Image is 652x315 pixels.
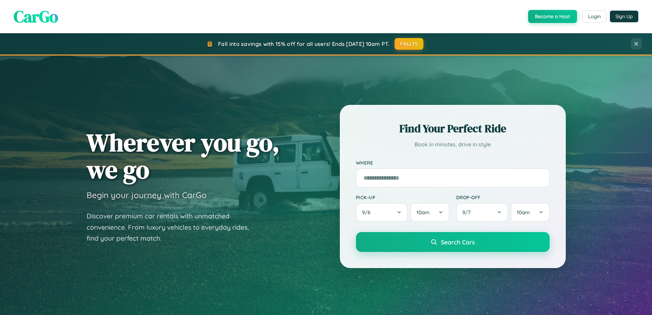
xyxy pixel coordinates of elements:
[456,194,550,200] label: Drop-off
[410,203,449,222] button: 10am
[356,232,550,252] button: Search Cars
[417,209,430,216] span: 10am
[517,209,530,216] span: 10am
[218,40,389,47] span: Fall into savings with 15% off for all users! Ends [DATE] 10am PT.
[462,209,474,216] span: 9 / 7
[87,129,280,183] h1: Wherever you go, we go
[395,38,423,50] button: FALL15
[356,140,550,149] p: Book in minutes, drive in style
[356,121,550,136] h2: Find Your Perfect Ride
[356,203,408,222] button: 9/6
[610,11,638,22] button: Sign Up
[362,209,374,216] span: 9 / 6
[511,203,549,222] button: 10am
[582,10,606,23] button: Login
[456,203,508,222] button: 9/7
[528,10,577,23] button: Become a Host
[14,5,58,28] span: CarGo
[87,210,258,244] p: Discover premium car rentals with unmatched convenience. From luxury vehicles to everyday rides, ...
[356,194,449,200] label: Pick-up
[87,190,207,200] h3: Begin your journey with CarGo
[356,160,550,166] label: Where
[441,238,475,246] span: Search Cars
